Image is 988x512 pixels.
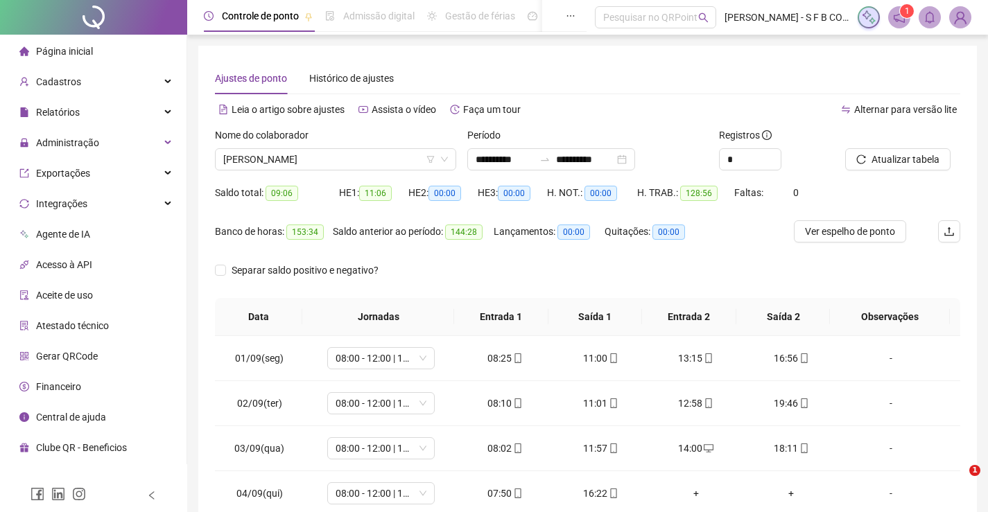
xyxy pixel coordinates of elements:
span: 01/09(seg) [235,353,284,364]
div: HE 1: [339,185,408,201]
span: upload [944,226,955,237]
span: 00:00 [584,186,617,201]
span: history [450,105,460,114]
span: Exportações [36,168,90,179]
span: 08:00 - 12:00 | 14:00 - 18:00 [336,483,426,504]
span: home [19,46,29,56]
span: dashboard [528,11,537,21]
div: - [850,351,932,366]
span: user-add [19,77,29,87]
div: H. NOT.: [547,185,637,201]
span: lock [19,138,29,148]
span: Gestão de férias [445,10,515,21]
span: 00:00 [652,224,685,240]
div: H. TRAB.: [637,185,734,201]
span: Leia o artigo sobre ajustes [232,104,345,115]
span: mobile [798,398,809,408]
span: 08:00 - 12:00 | 14:00 - 18:00 [336,438,426,459]
span: filter [426,155,435,164]
div: 16:56 [755,351,829,366]
span: mobile [702,398,713,408]
th: Entrada 1 [454,298,548,336]
span: mobile [512,353,523,363]
span: 1 [969,465,980,476]
span: 09:06 [266,186,298,201]
div: 11:57 [564,441,637,456]
span: Página inicial [36,46,93,57]
span: mobile [512,398,523,408]
span: [PERSON_NAME] - S F B COMERCIO DE MOVEIS E ELETRO [725,10,849,25]
span: gift [19,443,29,452]
th: Saída 2 [736,298,831,336]
div: - [850,486,932,501]
span: Central de ajuda [36,412,106,423]
span: Clube QR - Beneficios [36,442,127,453]
span: 11:06 [359,186,392,201]
span: mobile [512,488,523,498]
span: sun [427,11,437,21]
th: Data [215,298,302,336]
div: - [850,396,932,411]
span: youtube [358,105,368,114]
span: search [698,12,709,23]
label: Período [467,127,510,143]
span: Financeiro [36,381,81,392]
th: Observações [830,298,949,336]
button: Ver espelho de ponto [794,220,906,242]
div: 08:02 [469,441,542,456]
span: mobile [798,353,809,363]
span: 0 [793,187,799,198]
span: 02/09(ter) [237,398,282,409]
span: 08:00 - 12:00 | 14:00 - 18:00 [336,348,426,369]
span: mobile [607,488,618,498]
span: down [440,155,449,164]
span: file [19,107,29,117]
span: Gerar QRCode [36,351,98,362]
th: Entrada 2 [642,298,736,336]
span: sync [19,199,29,209]
span: instagram [72,487,86,501]
div: Lançamentos: [494,224,605,240]
span: Cadastros [36,76,81,87]
span: VINICIUS SOUZA LEAL [223,149,448,170]
span: Assista o vídeo [372,104,436,115]
div: 08:10 [469,396,542,411]
span: 04/09(qui) [236,488,283,499]
span: export [19,168,29,178]
img: 82559 [950,7,971,28]
span: 00:00 [428,186,461,201]
button: Atualizar tabela [845,148,951,170]
span: api [19,260,29,270]
div: 11:00 [564,351,637,366]
div: + [755,486,829,501]
span: mobile [607,443,618,453]
span: to [539,154,551,165]
sup: 1 [900,4,914,18]
span: Faça um tour [463,104,521,115]
span: Ver espelho de ponto [805,224,895,239]
div: 19:46 [755,396,829,411]
span: 144:28 [445,224,483,240]
span: Faltas: [734,187,765,198]
span: pushpin [304,12,313,21]
span: Administração [36,137,99,148]
div: 08:25 [469,351,542,366]
span: mobile [607,353,618,363]
th: Saída 1 [548,298,643,336]
span: 153:34 [286,224,324,240]
th: Jornadas [302,298,453,336]
span: bell [924,11,936,24]
span: left [147,491,157,500]
span: swap-right [539,154,551,165]
span: Controle de ponto [222,10,299,21]
span: Histórico de ajustes [309,73,394,84]
span: linkedin [51,487,65,501]
span: notification [893,11,905,24]
div: 11:01 [564,396,637,411]
span: 08:00 - 12:00 | 14:00 - 18:00 [336,393,426,414]
span: Relatórios [36,107,80,118]
span: 00:00 [498,186,530,201]
span: Observações [841,309,938,324]
div: 13:15 [659,351,733,366]
span: info-circle [19,412,29,422]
